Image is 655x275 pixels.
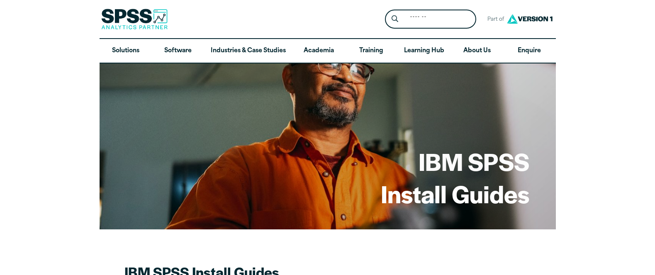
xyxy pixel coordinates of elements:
button: Search magnifying glass icon [387,12,402,27]
a: About Us [451,39,503,63]
a: Academia [292,39,345,63]
a: Training [345,39,397,63]
img: Version1 Logo [505,11,555,27]
nav: Desktop version of site main menu [100,39,556,63]
img: SPSS Analytics Partner [101,9,168,29]
a: Software [152,39,204,63]
span: Part of [483,14,505,26]
a: Enquire [503,39,555,63]
a: Solutions [100,39,152,63]
form: Site Header Search Form [385,10,476,29]
a: Industries & Case Studies [204,39,292,63]
h1: IBM SPSS Install Guides [381,145,529,209]
svg: Search magnifying glass icon [392,15,398,22]
a: Learning Hub [397,39,451,63]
